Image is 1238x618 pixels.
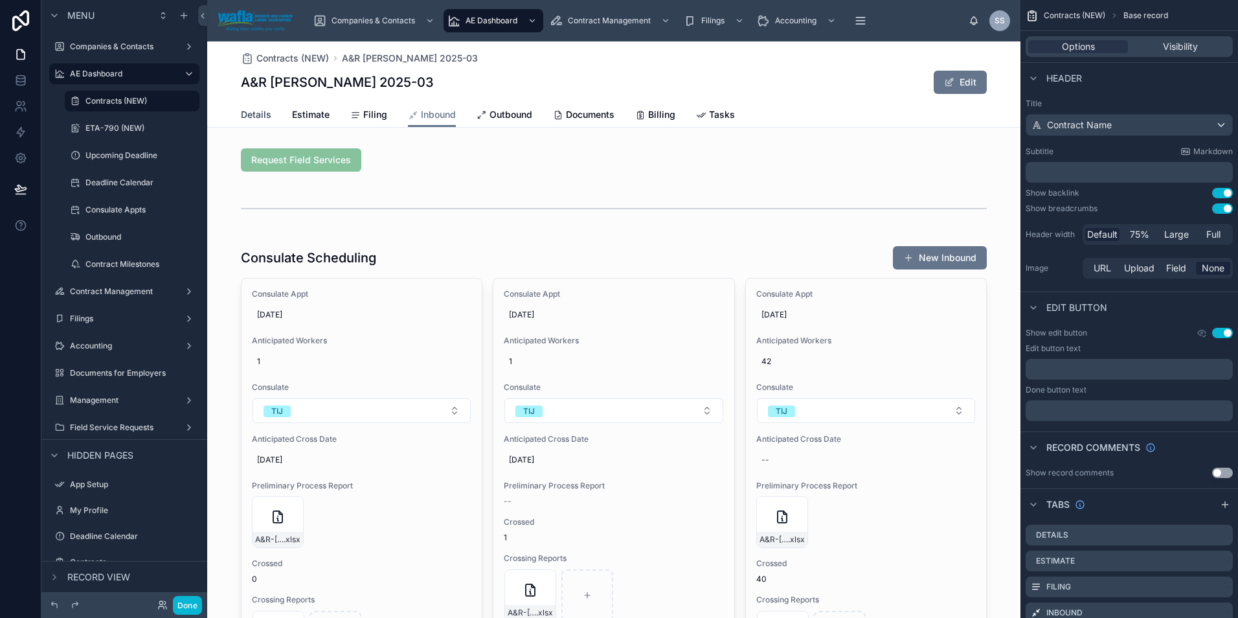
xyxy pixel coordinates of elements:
a: Companies & Contacts [49,36,199,57]
span: Upload [1124,262,1154,275]
span: Billing [648,108,675,121]
span: 75% [1130,228,1149,241]
button: Edit [934,71,987,94]
span: Documents [566,108,614,121]
span: Contract Name [1047,119,1112,132]
span: Visibility [1163,40,1198,53]
label: Estimate [1036,556,1075,566]
a: Contract Management [546,9,677,32]
a: AE Dashboard [444,9,543,32]
h1: A&R [PERSON_NAME] 2025-03 [241,73,434,91]
label: Management [70,395,179,406]
label: Outbound [85,232,197,242]
a: Companies & Contacts [309,9,441,32]
span: Field [1166,262,1186,275]
label: App Setup [70,479,197,490]
span: Hidden pages [67,449,133,462]
a: A&R [PERSON_NAME] 2025-03 [342,52,478,65]
a: Contract Milestones [65,254,199,275]
label: Contract Milestones [85,259,197,269]
a: App Setup [49,474,199,495]
span: Base record [1123,10,1168,21]
span: Large [1164,228,1189,241]
a: ETA-790 (NEW) [65,118,199,139]
span: None [1202,262,1224,275]
div: Show breadcrumbs [1026,203,1097,214]
span: Filings [701,16,725,26]
span: Contract Management [568,16,651,26]
span: Record view [67,571,130,584]
a: Field Service Requests [49,417,199,438]
span: Menu [67,9,95,22]
a: Deadline Calendar [65,172,199,193]
a: Upcoming Deadline [65,145,199,166]
label: Companies & Contacts [70,41,179,52]
a: Outbound [65,227,199,247]
label: Contracts (NEW) [85,96,192,106]
label: Upcoming Deadline [85,150,197,161]
span: Full [1206,228,1221,241]
a: Filings [679,9,750,32]
label: Consulate Appts [85,205,197,215]
span: Filing [363,108,387,121]
span: AE Dashboard [466,16,517,26]
a: Markdown [1180,146,1233,157]
label: Filing [1046,582,1071,592]
div: scrollable content [1026,162,1233,183]
label: Documents for Employers [70,368,197,378]
a: Contract Management [49,281,199,302]
span: Details [241,108,271,121]
span: Outbound [490,108,532,121]
img: App logo [218,10,293,31]
label: My Profile [70,505,197,516]
a: Accounting [49,336,199,356]
a: Documents [553,103,614,129]
a: Accounting [753,9,842,32]
a: Filings [49,308,199,329]
button: Done [173,596,202,615]
div: Show record comments [1026,468,1114,478]
a: Contracts (NEW) [65,91,199,111]
button: Contract Name [1026,114,1233,136]
a: Outbound [477,103,532,129]
label: Contract Management [70,286,179,297]
span: Header [1046,72,1082,85]
a: Consulate Appts [65,200,199,220]
span: Estimate [292,108,330,121]
a: AE Dashboard [49,63,199,84]
a: Management [49,390,199,411]
label: Filings [70,314,179,324]
label: Title [1026,98,1233,109]
a: Billing [635,103,675,129]
label: Details [1036,530,1068,540]
a: Details [241,103,271,129]
a: Tasks [696,103,735,129]
span: Companies & Contacts [332,16,415,26]
a: Contracts [49,552,199,573]
a: Documents for Employers [49,363,199,383]
div: scrollable content [1026,400,1233,421]
label: Contracts [70,557,197,567]
label: Deadline Calendar [85,177,197,188]
a: Contracts (NEW) [241,52,329,65]
label: ETA-790 (NEW) [85,123,197,133]
span: Default [1087,228,1118,241]
label: Done button text [1026,385,1086,395]
span: Options [1062,40,1095,53]
label: Header width [1026,229,1077,240]
span: SS [995,16,1005,26]
div: scrollable content [1026,359,1233,380]
label: Image [1026,263,1077,273]
label: Show edit button [1026,328,1087,338]
span: Contracts (NEW) [1044,10,1105,21]
span: URL [1094,262,1111,275]
a: Deadline Calendar [49,526,199,547]
span: Contracts (NEW) [256,52,329,65]
label: Subtitle [1026,146,1053,157]
a: Estimate [292,103,330,129]
span: Markdown [1193,146,1233,157]
span: Tabs [1046,498,1070,511]
a: My Profile [49,500,199,521]
label: Deadline Calendar [70,531,197,542]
